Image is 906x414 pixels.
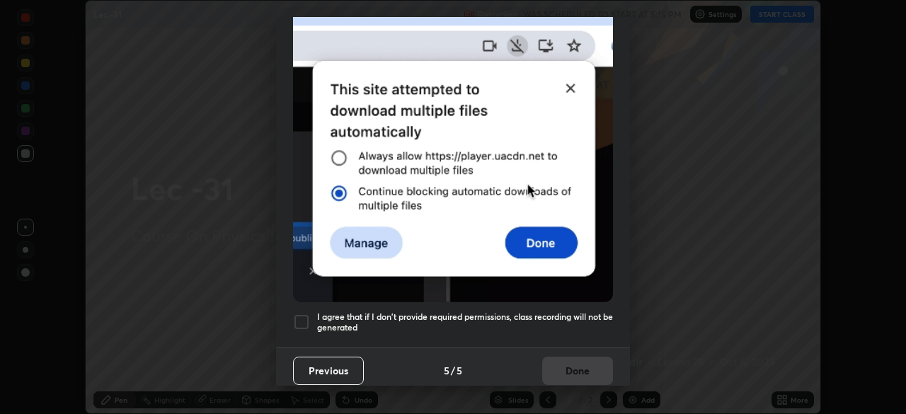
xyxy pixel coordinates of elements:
[451,363,455,378] h4: /
[293,357,364,385] button: Previous
[444,363,449,378] h4: 5
[457,363,462,378] h4: 5
[317,311,613,333] h5: I agree that if I don't provide required permissions, class recording will not be generated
